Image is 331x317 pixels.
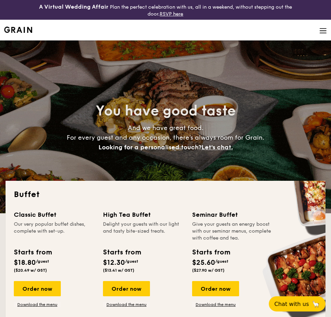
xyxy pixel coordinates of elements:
div: Classic Buffet [14,210,95,220]
a: Logotype [4,27,32,33]
span: /guest [215,259,228,264]
a: RSVP here [160,11,183,17]
span: You have good taste [96,103,236,119]
div: Our very popular buffet dishes, complete with set-up. [14,221,95,242]
button: Chat with us🦙 [269,296,325,311]
div: Order now [192,281,239,296]
span: ($20.49 w/ GST) [14,268,47,273]
div: Order now [14,281,61,296]
div: Starts from [103,247,141,258]
img: icon-hamburger-menu.db5d7e83.svg [319,27,327,35]
div: Starts from [14,247,51,258]
span: And we have great food. For every guest and any occasion, there’s always room for Grain. [67,124,264,151]
span: ($27.90 w/ GST) [192,268,225,273]
div: High Tea Buffet [103,210,184,220]
a: Download the menu [103,302,150,307]
div: Plan the perfect celebration with us, all in a weekend, without stepping out the door. [28,3,303,17]
span: Let's chat. [201,143,233,151]
div: Give your guests an energy boost with our seminar menus, complete with coffee and tea. [192,221,273,242]
span: Looking for a personalised touch? [98,143,201,151]
span: ($13.41 w/ GST) [103,268,134,273]
span: /guest [125,259,138,264]
div: Delight your guests with our light and tasty bite-sized treats. [103,221,184,242]
h2: Buffet [14,189,317,200]
h4: A Virtual Wedding Affair [39,3,108,11]
div: Starts from [192,247,230,258]
span: 🦙 [312,300,320,308]
span: $12.30 [103,259,125,267]
span: /guest [36,259,49,264]
span: $25.60 [192,259,215,267]
div: Seminar Buffet [192,210,273,220]
a: Download the menu [192,302,239,307]
a: Download the menu [14,302,61,307]
div: Order now [103,281,150,296]
span: $18.80 [14,259,36,267]
span: Chat with us [274,301,309,307]
img: Grain [4,27,32,33]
